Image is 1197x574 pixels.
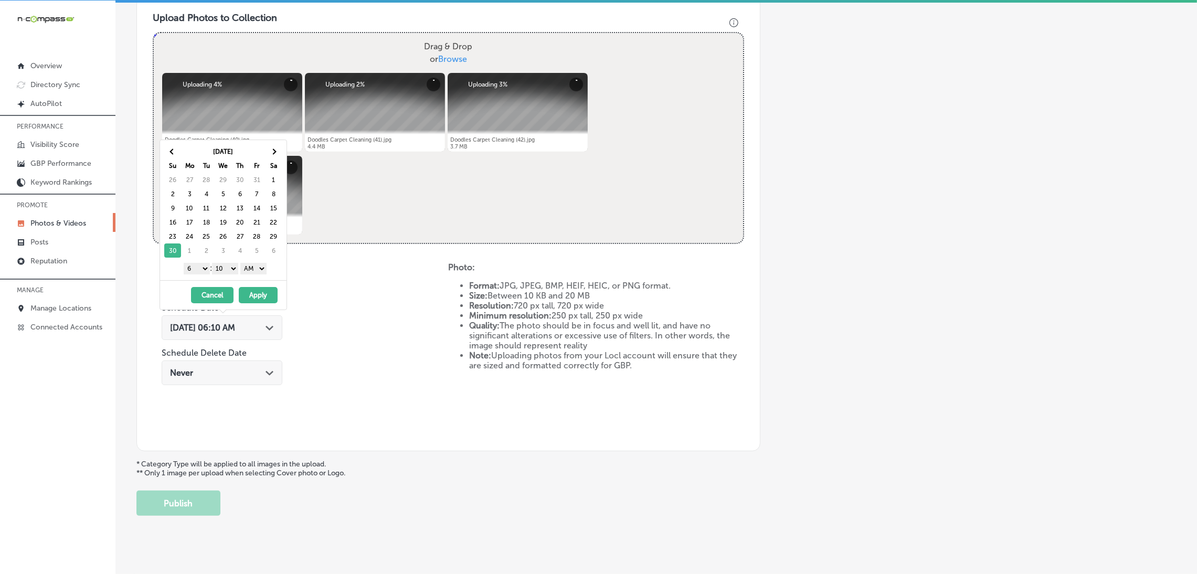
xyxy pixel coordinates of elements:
button: Cancel [191,287,234,303]
td: 6 [231,187,248,201]
p: Visibility Score [30,140,79,149]
td: 26 [215,229,231,243]
td: 10 [181,201,198,215]
strong: Quality: [469,321,500,331]
td: 27 [231,229,248,243]
td: 28 [198,173,215,187]
p: Reputation [30,257,67,265]
li: The photo should be in focus and well lit, and have no significant alterations or excessive use o... [469,321,744,350]
td: 2 [164,187,181,201]
td: 19 [215,215,231,229]
p: * Category Type will be applied to all images in the upload. ** Only 1 image per upload when sele... [136,460,1176,477]
p: Overview [30,61,62,70]
p: Directory Sync [30,80,80,89]
td: 7 [248,187,265,201]
td: 3 [215,243,231,258]
button: Publish [136,491,220,516]
td: 27 [181,173,198,187]
h3: Upload Photos to Collection [153,12,744,24]
span: Never [170,368,193,378]
td: 22 [265,215,282,229]
td: 1 [265,173,282,187]
td: 8 [265,187,282,201]
td: 28 [248,229,265,243]
p: Manage Locations [30,304,91,313]
td: 13 [231,201,248,215]
label: Drag & Drop or [420,36,476,70]
td: 31 [248,173,265,187]
td: 20 [231,215,248,229]
img: 660ab0bf-5cc7-4cb8-ba1c-48b5ae0f18e60NCTV_CLogo_TV_Black_-500x88.png [17,14,75,24]
td: 25 [198,229,215,243]
td: 23 [164,229,181,243]
th: Tu [198,158,215,173]
strong: Size: [469,291,488,301]
strong: Minimum resolution: [469,311,552,321]
th: We [215,158,231,173]
li: 720 px tall, 720 px wide [469,301,744,311]
th: [DATE] [181,144,265,158]
li: Between 10 KB and 20 MB [469,291,744,301]
th: Su [164,158,181,173]
strong: Note: [469,350,491,360]
p: Keyword Rankings [30,178,92,187]
th: Th [231,158,248,173]
td: 17 [181,215,198,229]
td: 16 [164,215,181,229]
td: 30 [164,243,181,258]
td: 15 [265,201,282,215]
td: 30 [231,173,248,187]
strong: Photo: [448,262,475,272]
li: Uploading photos from your Locl account will ensure that they are sized and formatted correctly f... [469,350,744,370]
td: 3 [181,187,198,201]
p: Posts [30,238,48,247]
p: Photos & Videos [30,219,86,228]
strong: Resolution: [469,301,514,311]
li: 250 px tall, 250 px wide [469,311,744,321]
th: Fr [248,158,265,173]
td: 4 [198,187,215,201]
strong: Format: [469,281,500,291]
td: 9 [164,201,181,215]
li: JPG, JPEG, BMP, HEIF, HEIC, or PNG format. [469,281,744,291]
td: 24 [181,229,198,243]
td: 11 [198,201,215,215]
td: 5 [215,187,231,201]
div: : [164,260,287,276]
p: Connected Accounts [30,323,102,332]
th: Mo [181,158,198,173]
td: 4 [231,243,248,258]
td: 2 [198,243,215,258]
td: 14 [248,201,265,215]
span: Browse [438,54,467,64]
th: Sa [265,158,282,173]
td: 26 [164,173,181,187]
span: [DATE] 06:10 AM [170,323,235,333]
label: Schedule Delete Date [162,348,247,358]
td: 5 [248,243,265,258]
td: 12 [215,201,231,215]
td: 1 [181,243,198,258]
td: 18 [198,215,215,229]
p: GBP Performance [30,159,91,168]
button: Apply [239,287,278,303]
p: AutoPilot [30,99,62,108]
td: 6 [265,243,282,258]
td: 21 [248,215,265,229]
td: 29 [265,229,282,243]
td: 29 [215,173,231,187]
